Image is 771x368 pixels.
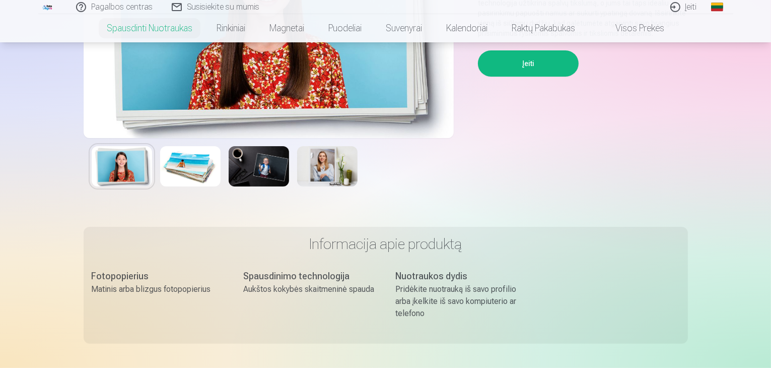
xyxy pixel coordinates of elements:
img: /fa2 [42,4,53,10]
div: Fotopopierius [92,269,224,283]
a: Rinkiniai [204,14,257,42]
div: Nuotraukos dydis [396,269,528,283]
a: Raktų pakabukas [500,14,587,42]
div: Pridėkite nuotrauką iš savo profilio arba įkelkite iš savo kompiuterio ar telefono [396,283,528,320]
a: Puodeliai [316,14,374,42]
div: Aukštos kokybės skaitmeninė spauda [244,283,376,295]
a: Visos prekės [587,14,676,42]
button: Įeiti [478,50,579,77]
a: Spausdinti nuotraukas [95,14,204,42]
div: Matinis arba blizgus fotopopierius [92,283,224,295]
div: Spausdinimo technologija [244,269,376,283]
a: Magnetai [257,14,316,42]
a: Kalendoriai [434,14,500,42]
h3: Informacija apie produktą [92,235,680,253]
a: Suvenyrai [374,14,434,42]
